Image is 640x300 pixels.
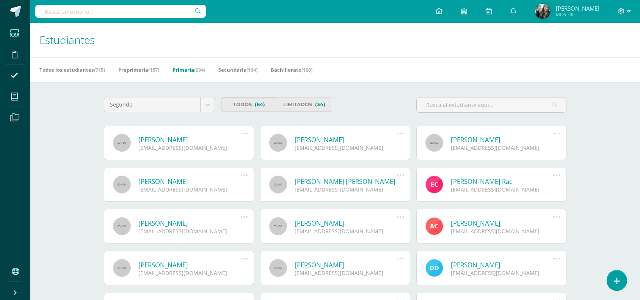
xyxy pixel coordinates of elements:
[138,186,240,193] div: [EMAIL_ADDRESS][DOMAIN_NAME]
[295,177,397,186] a: [PERSON_NAME] [PERSON_NAME]
[295,228,397,235] div: [EMAIL_ADDRESS][DOMAIN_NAME]
[301,66,312,73] span: (100)
[451,186,553,193] div: [EMAIL_ADDRESS][DOMAIN_NAME]
[104,97,215,112] a: Segundo
[295,219,397,228] a: [PERSON_NAME]
[451,177,553,186] a: [PERSON_NAME] Rac
[295,269,397,276] div: [EMAIL_ADDRESS][DOMAIN_NAME]
[451,261,553,269] a: [PERSON_NAME]
[315,97,325,112] span: (34)
[556,5,599,12] span: [PERSON_NAME]
[138,144,240,151] div: [EMAIL_ADDRESS][DOMAIN_NAME]
[39,33,95,47] span: Estudiantes
[118,64,159,76] a: Preprimaria(157)
[451,269,553,276] div: [EMAIL_ADDRESS][DOMAIN_NAME]
[255,97,265,112] span: (64)
[451,135,553,144] a: [PERSON_NAME]
[138,135,240,144] a: [PERSON_NAME]
[556,11,599,18] span: Mi Perfil
[295,135,397,144] a: [PERSON_NAME]
[451,219,553,228] a: [PERSON_NAME]
[535,4,550,19] img: ab28650470f0b57cd31dd7e6cf45ec32.png
[246,66,257,73] span: (164)
[295,144,397,151] div: [EMAIL_ADDRESS][DOMAIN_NAME]
[277,97,333,112] a: Limitados(34)
[417,97,566,112] input: Busca al estudiante aquí...
[218,64,257,76] a: Secundaria(164)
[295,186,397,193] div: [EMAIL_ADDRESS][DOMAIN_NAME]
[138,177,240,186] a: [PERSON_NAME]
[451,228,553,235] div: [EMAIL_ADDRESS][DOMAIN_NAME]
[110,97,195,112] span: Segundo
[194,66,205,73] span: (294)
[173,64,205,76] a: Primaria(294)
[271,64,312,76] a: Bachillerato(100)
[138,219,240,228] a: [PERSON_NAME]
[138,269,240,276] div: [EMAIL_ADDRESS][DOMAIN_NAME]
[39,64,105,76] a: Todos los estudiantes(715)
[451,144,553,151] div: [EMAIL_ADDRESS][DOMAIN_NAME]
[94,66,105,73] span: (715)
[138,228,240,235] div: [EMAIL_ADDRESS][DOMAIN_NAME]
[148,66,159,73] span: (157)
[35,5,206,18] input: Busca un usuario...
[221,97,277,112] a: Todos(64)
[138,261,240,269] a: [PERSON_NAME]
[295,261,397,269] a: [PERSON_NAME]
